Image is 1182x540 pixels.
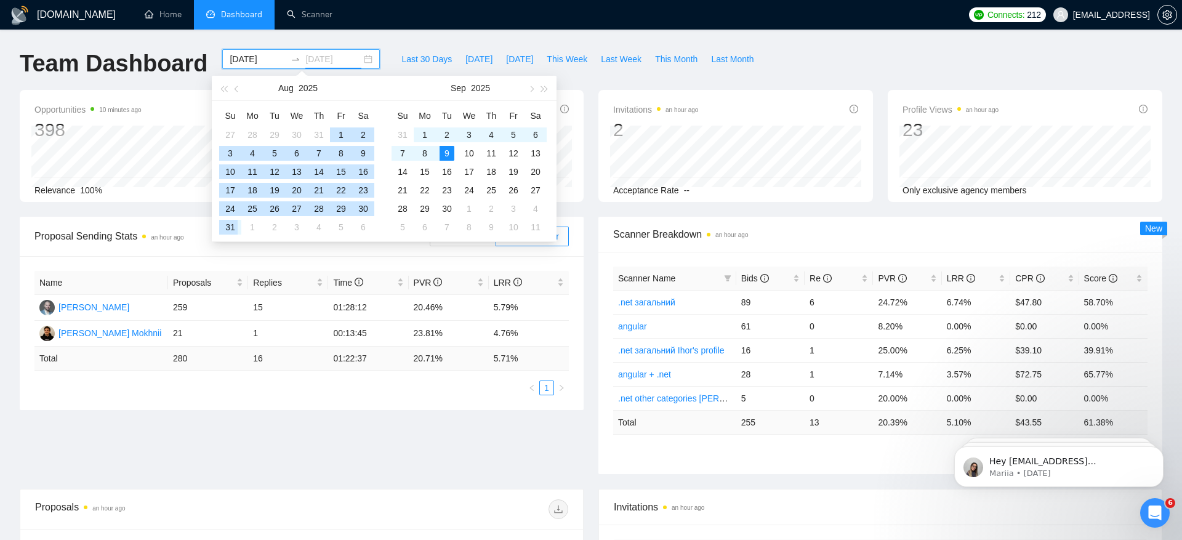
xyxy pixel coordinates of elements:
[414,163,436,181] td: 2025-09-15
[967,274,975,283] span: info-circle
[334,220,348,235] div: 5
[462,183,476,198] div: 24
[736,290,805,314] td: 89
[308,106,330,126] th: Th
[462,146,476,161] div: 10
[465,52,492,66] span: [DATE]
[289,201,304,216] div: 27
[392,181,414,199] td: 2025-09-21
[352,106,374,126] th: Sa
[80,185,102,195] span: 100%
[330,126,352,144] td: 2025-08-01
[436,199,458,218] td: 2025-09-30
[459,49,499,69] button: [DATE]
[873,290,941,314] td: 24.72%
[1157,10,1177,20] a: setting
[458,126,480,144] td: 2025-09-03
[223,164,238,179] div: 10
[392,106,414,126] th: Su
[219,163,241,181] td: 2025-08-10
[433,278,442,286] span: info-circle
[289,164,304,179] div: 13
[352,144,374,163] td: 2025-08-09
[334,127,348,142] div: 1
[289,127,304,142] div: 30
[547,52,587,66] span: This Week
[395,201,410,216] div: 28
[805,290,873,314] td: 6
[528,164,543,179] div: 20
[715,232,748,238] time: an hour ago
[506,220,521,235] div: 10
[219,181,241,199] td: 2025-08-17
[173,276,234,289] span: Proposals
[308,218,330,236] td: 2025-09-04
[18,26,228,66] div: message notification from Mariia, 6d ago. Hey tm.workcloud@gmail.com, Looks like your Upwork agen...
[401,52,452,66] span: Last 30 Days
[308,181,330,199] td: 2025-08-21
[312,220,326,235] div: 4
[151,234,183,241] time: an hour ago
[528,146,543,161] div: 13
[1158,10,1176,20] span: setting
[395,220,410,235] div: 5
[903,185,1027,195] span: Only exclusive agency members
[1145,224,1162,233] span: New
[34,228,430,244] span: Proposal Sending Stats
[440,164,454,179] div: 16
[506,146,521,161] div: 12
[502,144,525,163] td: 2025-09-12
[245,164,260,179] div: 11
[330,199,352,218] td: 2025-08-29
[39,328,161,337] a: IM[PERSON_NAME] Mokhnii
[286,163,308,181] td: 2025-08-13
[241,181,263,199] td: 2025-08-18
[613,118,698,142] div: 2
[223,127,238,142] div: 27
[392,218,414,236] td: 2025-10-05
[392,144,414,163] td: 2025-09-07
[451,76,466,100] button: Sep
[312,164,326,179] div: 14
[1139,105,1148,113] span: info-circle
[724,275,731,282] span: filter
[356,183,371,198] div: 23
[601,52,641,66] span: Last Week
[330,106,352,126] th: Fr
[417,127,432,142] div: 1
[480,218,502,236] td: 2025-10-09
[436,218,458,236] td: 2025-10-07
[267,220,282,235] div: 2
[34,102,142,117] span: Opportunities
[513,278,522,286] span: info-circle
[245,183,260,198] div: 18
[741,273,769,283] span: Bids
[1079,290,1148,314] td: 58.70%
[39,300,55,315] img: VK
[330,181,352,199] td: 2025-08-22
[558,384,565,392] span: right
[334,183,348,198] div: 22
[711,52,754,66] span: Last Month
[805,314,873,338] td: 0
[506,164,521,179] div: 19
[502,199,525,218] td: 2025-10-03
[618,345,725,355] a: .net загальний Ihor's profile
[458,218,480,236] td: 2025-10-08
[58,326,161,340] div: [PERSON_NAME] Mokhnii
[540,49,594,69] button: This Week
[936,421,1182,507] iframe: Intercom notifications message
[395,164,410,179] div: 14
[684,185,689,195] span: --
[502,181,525,199] td: 2025-09-26
[54,47,212,58] p: Message from Mariia, sent 6d ago
[414,106,436,126] th: Mo
[308,199,330,218] td: 2025-08-28
[736,314,805,338] td: 61
[484,201,499,216] div: 2
[462,220,476,235] div: 8
[462,201,476,216] div: 1
[480,199,502,218] td: 2025-10-02
[34,271,168,295] th: Name
[263,126,286,144] td: 2025-07-29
